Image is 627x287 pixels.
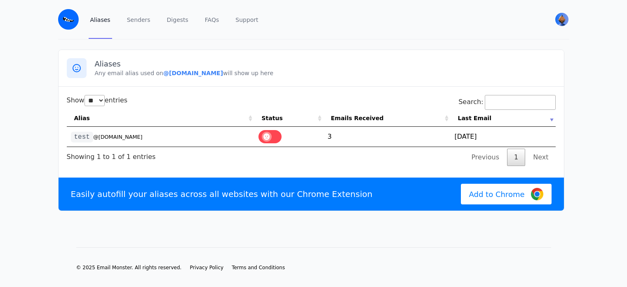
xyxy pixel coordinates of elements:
[190,264,223,271] a: Privacy Policy
[71,188,373,200] p: Easily autofill your aliases across all websites with our Chrome Extension
[324,110,451,127] th: Emails Received: activate to sort column ascending
[58,9,79,30] img: Email Monster
[507,149,525,166] a: 1
[526,149,555,166] a: Next
[190,265,223,270] span: Privacy Policy
[451,127,556,147] td: [DATE]
[95,59,556,69] h3: Aliases
[232,265,285,270] span: Terms and Conditions
[461,184,552,204] a: Add to Chrome
[458,98,555,106] label: Search:
[163,70,223,76] b: @[DOMAIN_NAME]
[254,110,324,127] th: Status: activate to sort column ascending
[95,69,556,77] p: Any email alias used on will show up here
[555,13,568,26] img: Bob's Avatar
[93,134,143,140] small: @[DOMAIN_NAME]
[67,110,254,127] th: Alias: activate to sort column ascending
[85,95,105,106] select: Showentries
[67,147,156,162] div: Showing 1 to 1 of 1 entries
[232,264,285,271] a: Terms and Conditions
[554,12,569,27] button: User menu
[451,110,556,127] th: Last Email: activate to sort column ascending
[469,189,525,200] span: Add to Chrome
[67,96,128,104] label: Show entries
[76,264,182,271] li: © 2025 Email Monster. All rights reserved.
[485,95,556,110] input: Search:
[531,188,543,200] img: Google Chrome Logo
[71,132,93,142] code: test
[324,127,451,147] td: 3
[464,149,506,166] a: Previous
